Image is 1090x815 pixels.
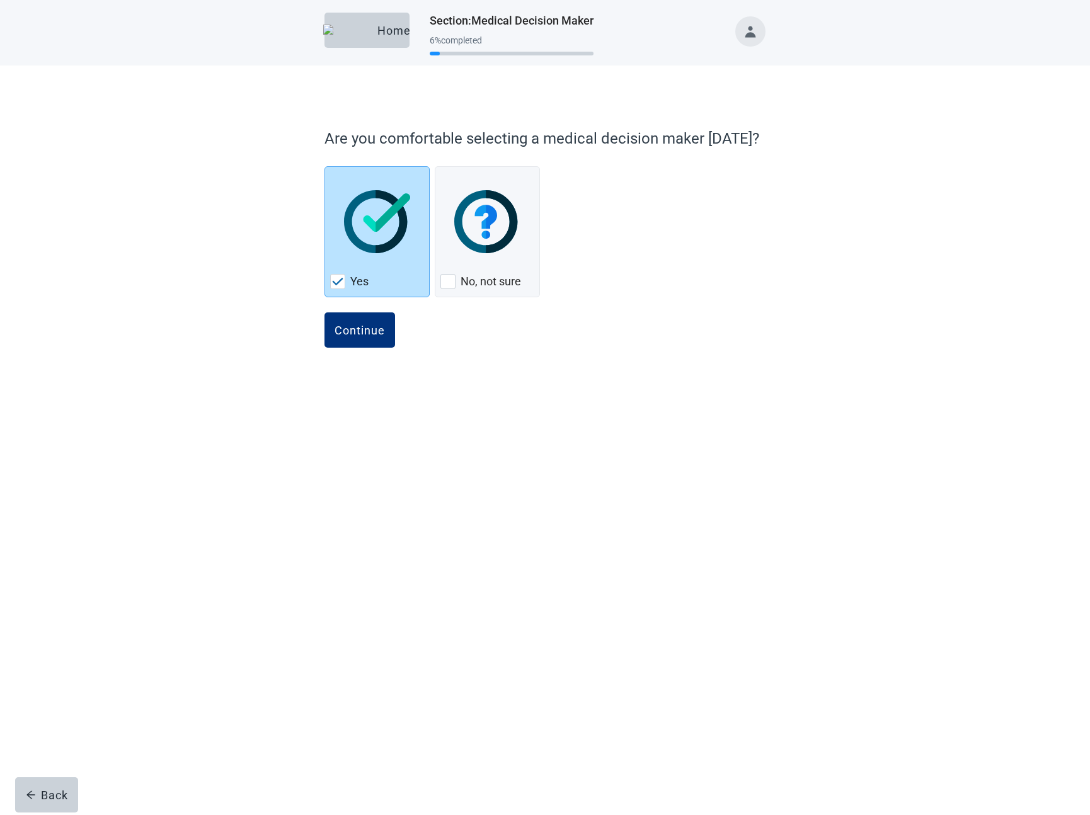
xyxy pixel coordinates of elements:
[324,312,395,348] button: Continue
[335,24,399,37] div: Home
[461,274,521,289] label: No, not sure
[26,790,36,800] span: arrow-left
[350,274,369,289] label: Yes
[324,13,410,48] button: ElephantHome
[323,25,372,36] img: Elephant
[15,777,78,812] button: arrow-leftBack
[430,12,594,30] h1: Section : Medical Decision Maker
[335,324,385,336] div: Continue
[435,166,540,297] div: No, not sure, checkbox, not checked
[26,789,68,801] div: Back
[735,16,766,47] button: Toggle account menu
[430,30,594,61] div: Progress section
[430,35,594,45] div: 6 % completed
[324,166,430,297] div: Yes, checkbox, checked
[324,127,759,150] p: Are you comfortable selecting a medical decision maker [DATE]?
